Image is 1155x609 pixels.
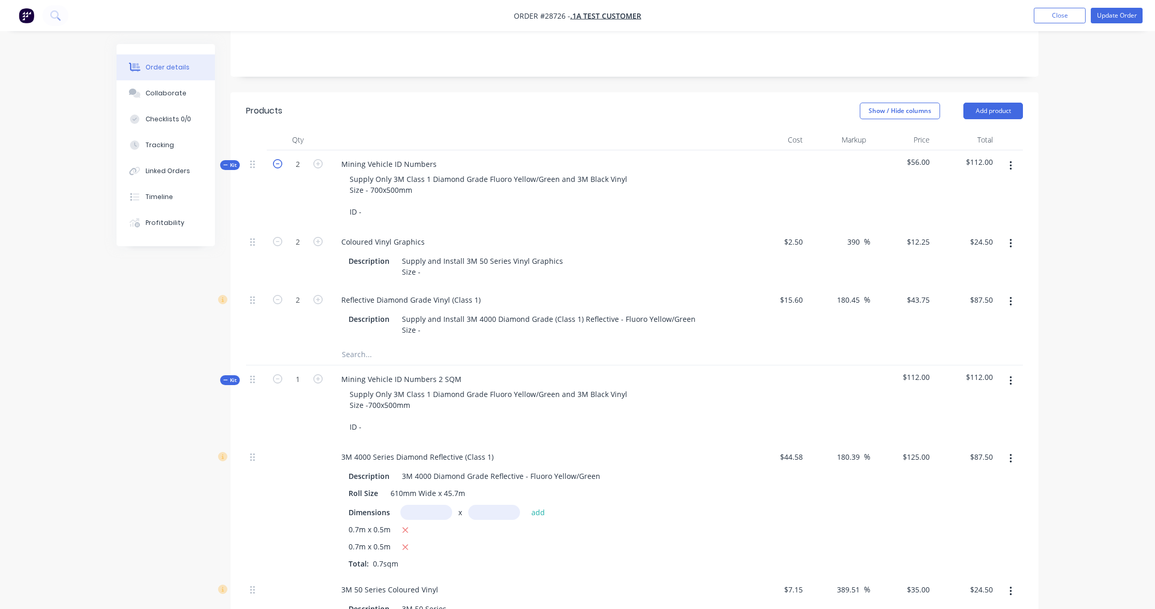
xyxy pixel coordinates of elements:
[333,372,470,387] div: Mining Vehicle ID Numbers 2 SQM
[333,157,445,172] div: Mining Vehicle ID Numbers
[398,311,700,337] div: Supply and Install 3M 4000 Diamond Grade (Class 1) Reflective - Fluoro Yellow/Green Size -
[860,103,940,119] button: Show / Hide columns
[864,451,870,463] span: %
[743,130,807,150] div: Cost
[938,372,993,383] span: $112.00
[398,253,567,279] div: Supply and Install 3M 50 Series Vinyl Graphics Size -
[341,172,636,219] div: Supply Only 3M Class 1 Diamond Grade Fluoro Yellow/Green and 3M Black Vinyl Size - 700x500mm ID -
[934,130,998,150] div: Total
[344,253,394,268] div: Description
[349,559,369,569] span: Total:
[117,210,215,236] button: Profitability
[223,161,237,169] span: Kit
[874,372,930,383] span: $112.00
[349,524,391,537] span: 0.7m x 0.5m
[344,486,382,501] div: Roll Size
[344,311,394,327] div: Description
[341,344,548,365] input: Search...
[333,582,446,597] div: 3M 50 Series Coloured Vinyl
[807,130,871,150] div: Markup
[117,158,215,184] button: Linked Orders
[1091,8,1143,23] button: Update Order
[398,469,604,484] div: 3M 4000 Diamond Grade Reflective - Fluoro Yellow/Green
[223,376,237,384] span: Kit
[146,63,190,72] div: Order details
[246,105,282,117] div: Products
[117,132,215,158] button: Tracking
[349,507,390,518] span: Dimensions
[386,486,469,501] div: 610mm Wide x 45.7m
[864,584,870,596] span: %
[146,166,190,176] div: Linked Orders
[117,54,215,80] button: Order details
[570,11,641,21] a: .1a Test Customer
[341,387,636,434] div: Supply Only 3M Class 1 Diamond Grade Fluoro Yellow/Green and 3M Black Vinyl Size -700x500mm ID -
[333,234,433,249] div: Coloured Vinyl Graphics
[344,469,394,484] div: Description
[870,130,934,150] div: Price
[220,160,240,170] button: Kit
[938,157,993,167] span: $112.00
[963,103,1023,119] button: Add product
[19,8,34,23] img: Factory
[117,80,215,106] button: Collaborate
[514,11,570,21] span: Order #28726 -
[864,236,870,248] span: %
[458,507,462,518] span: x
[267,130,329,150] div: Qty
[349,541,391,554] span: 0.7m x 0.5m
[146,115,191,124] div: Checklists 0/0
[1034,8,1086,23] button: Close
[864,294,870,306] span: %
[874,157,930,167] span: $56.00
[117,184,215,210] button: Timeline
[369,559,402,569] span: 0.7sqm
[220,375,240,385] button: Kit
[146,140,174,150] div: Tracking
[117,106,215,132] button: Checklists 0/0
[333,449,502,464] div: 3M 4000 Series Diamond Reflective (Class 1)
[146,218,184,228] div: Profitability
[526,505,551,519] button: add
[333,292,489,307] div: Reflective Diamond Grade Vinyl (Class 1)
[146,89,186,98] div: Collaborate
[146,192,173,202] div: Timeline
